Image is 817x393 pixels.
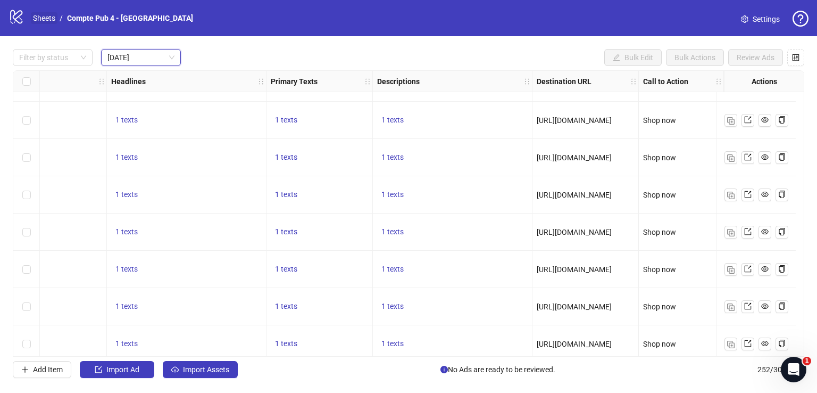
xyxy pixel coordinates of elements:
[21,366,29,373] span: plus
[761,191,769,198] span: eye
[728,49,783,66] button: Review Ads
[377,338,408,350] button: 1 texts
[98,78,105,85] span: holder
[115,190,138,199] span: 1 texts
[377,151,408,164] button: 1 texts
[95,366,102,373] span: import
[381,265,404,273] span: 1 texts
[440,364,555,375] span: No Ads are ready to be reviewed.
[724,114,737,127] button: Duplicate
[724,151,737,164] button: Duplicate
[721,71,723,92] div: Resize Call to Action column
[263,71,266,92] div: Resize Headlines column
[107,50,174,65] span: Today
[792,54,799,61] span: control
[778,265,786,273] span: copy
[778,340,786,347] span: copy
[13,325,40,363] div: Select row 22
[80,361,154,378] button: Import Ad
[537,116,612,125] span: [URL][DOMAIN_NAME]
[163,361,238,378] button: Import Assets
[778,191,786,198] span: copy
[537,302,612,311] span: [URL][DOMAIN_NAME]
[744,265,752,273] span: export
[111,151,142,164] button: 1 texts
[275,116,297,124] span: 1 texts
[111,263,142,276] button: 1 texts
[111,114,142,127] button: 1 texts
[761,302,769,310] span: eye
[381,153,404,161] span: 1 texts
[778,302,786,310] span: copy
[370,71,372,92] div: Resize Primary Texts column
[537,76,591,87] strong: Destination URL
[761,340,769,347] span: eye
[13,251,40,288] div: Select row 20
[778,116,786,124] span: copy
[537,340,612,348] span: [URL][DOMAIN_NAME]
[381,190,404,199] span: 1 texts
[111,226,142,239] button: 1 texts
[377,226,408,239] button: 1 texts
[666,49,724,66] button: Bulk Actions
[183,365,229,374] span: Import Assets
[724,226,737,239] button: Duplicate
[171,366,179,373] span: cloud-upload
[111,189,142,201] button: 1 texts
[727,229,735,236] img: Duplicate
[637,78,645,85] span: holder
[732,11,788,28] a: Settings
[803,357,811,365] span: 1
[523,78,531,85] span: holder
[115,116,138,124] span: 1 texts
[275,190,297,199] span: 1 texts
[630,78,637,85] span: holder
[111,76,146,87] strong: Headlines
[271,151,302,164] button: 1 texts
[13,139,40,176] div: Select row 17
[778,153,786,161] span: copy
[377,76,420,87] strong: Descriptions
[752,76,777,87] strong: Actions
[13,102,40,139] div: Select row 16
[537,191,612,199] span: [URL][DOMAIN_NAME]
[744,191,752,198] span: export
[271,338,302,350] button: 1 texts
[643,153,676,162] span: Shop now
[275,302,297,310] span: 1 texts
[724,189,737,201] button: Duplicate
[727,154,735,162] img: Duplicate
[537,228,612,236] span: [URL][DOMAIN_NAME]
[381,339,404,348] span: 1 texts
[761,265,769,273] span: eye
[537,153,612,162] span: [URL][DOMAIN_NAME]
[753,13,780,25] span: Settings
[377,114,408,127] button: 1 texts
[643,191,676,199] span: Shop now
[115,302,138,310] span: 1 texts
[275,339,297,348] span: 1 texts
[636,71,638,92] div: Resize Destination URL column
[722,78,730,85] span: holder
[778,228,786,235] span: copy
[111,300,142,313] button: 1 texts
[60,12,63,24] li: /
[106,365,139,374] span: Import Ad
[265,78,272,85] span: holder
[761,153,769,161] span: eye
[744,302,752,310] span: export
[275,153,297,161] span: 1 texts
[381,302,404,310] span: 1 texts
[727,266,735,274] img: Duplicate
[715,78,722,85] span: holder
[744,228,752,235] span: export
[13,176,40,214] div: Select row 18
[787,49,804,66] button: Configure table settings
[257,78,265,85] span: holder
[744,153,752,161] span: export
[33,365,63,374] span: Add Item
[529,71,532,92] div: Resize Descriptions column
[727,341,735,348] img: Duplicate
[115,153,138,161] span: 1 texts
[643,265,676,274] span: Shop now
